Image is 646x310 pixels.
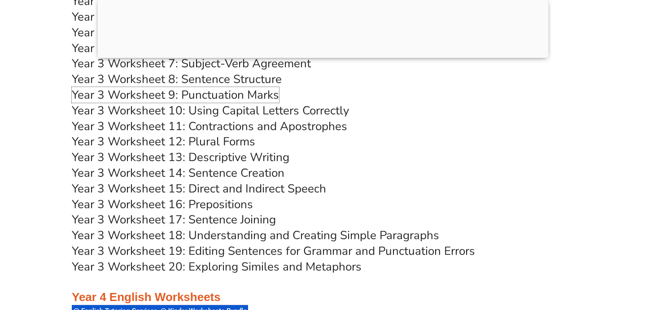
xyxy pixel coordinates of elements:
a: Year 3 Worksheet 18: Understanding and Creating Simple Paragraphs [72,227,439,243]
iframe: Chat Widget [492,209,646,310]
a: Year 3 Worksheet 6: Proper Nouns vs. Common Nouns [72,40,357,56]
a: Year 3 Worksheet 17: Sentence Joining [72,212,276,227]
a: Year 3 Worksheet 9: Punctuation Marks [72,87,279,103]
a: Year 3 Worksheet 14: Sentence Creation [72,165,284,181]
a: Year 3 Worksheet 5: Nouns, Verbs, and Adjectives [72,25,334,40]
a: Year 3 Worksheet 15: Direct and Indirect Speech [72,181,326,196]
a: Year 3 Worksheet 12: Plural Forms [72,134,255,149]
a: Year 3 Worksheet 10: Using Capital Letters Correctly [72,103,349,118]
a: Year 3 Worksheet 4: Prefixes and Suffixes [72,9,293,25]
h3: Year 4 English Worksheets [72,275,574,306]
a: Year 3 Worksheet 8: Sentence Structure [72,71,282,87]
a: Year 3 Worksheet 20: Exploring Similes and Metaphors [72,259,362,275]
a: Year 3 Worksheet 16: Prepositions [72,196,253,212]
a: Year 3 Worksheet 13: Descriptive Writing [72,149,289,165]
a: Year 3 Worksheet 11: Contractions and Apostrophes [72,118,347,134]
a: Year 3 Worksheet 7: Subject-Verb Agreement [72,56,311,71]
a: Year 3 Worksheet 19: Editing Sentences for Grammar and Punctuation Errors [72,243,475,259]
